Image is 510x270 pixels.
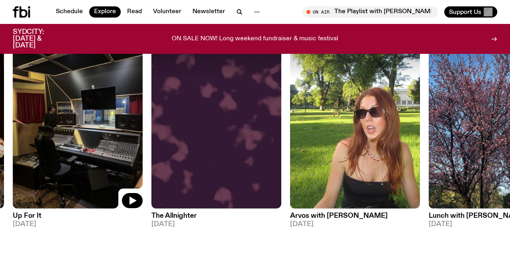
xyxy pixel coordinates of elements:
[290,209,420,228] a: Arvos with [PERSON_NAME][DATE]
[122,6,147,18] a: Read
[151,209,281,228] a: The Allnighter[DATE]
[290,213,420,219] h3: Arvos with [PERSON_NAME]
[172,35,338,43] p: ON SALE NOW! Long weekend fundraiser & music festival
[449,8,481,16] span: Support Us
[148,6,186,18] a: Volunteer
[188,6,230,18] a: Newsletter
[302,6,438,18] button: On AirThe Playlist with [PERSON_NAME], [PERSON_NAME], [PERSON_NAME], [PERSON_NAME], and Raf
[444,6,497,18] button: Support Us
[290,35,420,209] img: Lizzie Bowles is sitting in a bright green field of grass, with dark sunglasses and a black top. ...
[151,221,281,228] span: [DATE]
[51,6,88,18] a: Schedule
[13,209,143,228] a: Up For It[DATE]
[151,213,281,219] h3: The Allnighter
[13,213,143,219] h3: Up For It
[89,6,121,18] a: Explore
[13,29,64,49] h3: SYDCITY: [DATE] & [DATE]
[13,221,143,228] span: [DATE]
[290,221,420,228] span: [DATE]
